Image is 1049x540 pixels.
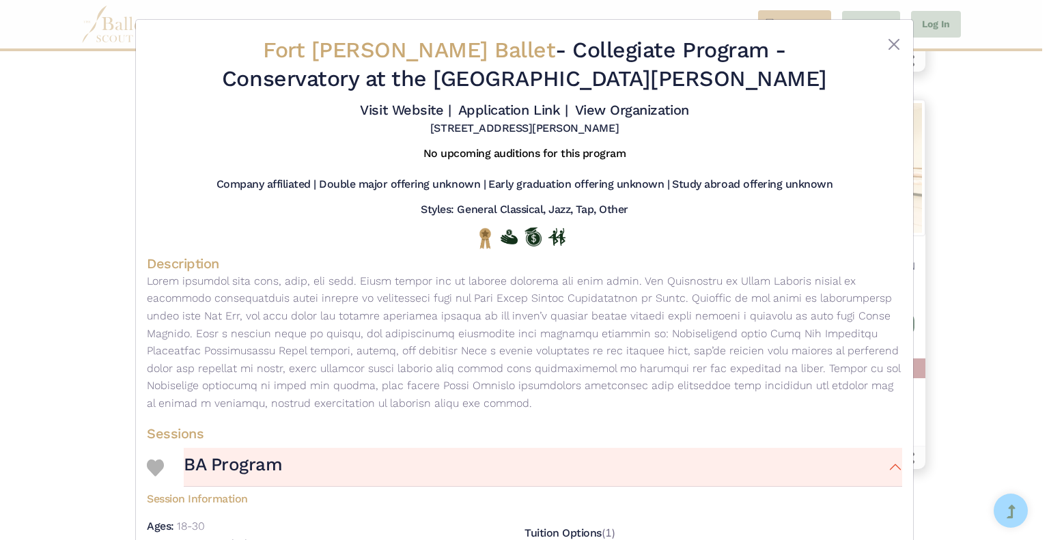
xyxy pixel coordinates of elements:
img: Offers Scholarship [524,227,542,246]
h5: Styles: General Classical, Jazz, Tap, Other [421,203,628,217]
h5: Double major offering unknown | [319,177,486,192]
h5: Ages: [147,520,174,532]
h5: Tuition Options [524,526,602,539]
h3: BA Program [184,453,282,477]
a: View Organization [575,102,689,118]
h5: [STREET_ADDRESS][PERSON_NAME] [430,122,619,136]
h5: No upcoming auditions for this program [423,147,626,161]
h5: Company affiliated | [216,177,316,192]
img: Offers Financial Aid [501,229,518,244]
h5: Early graduation offering unknown | [488,177,669,192]
h5: Study abroad offering unknown [672,177,833,192]
h4: Sessions [147,425,902,442]
h2: - Conservatory at the [GEOGRAPHIC_DATA][PERSON_NAME] [210,36,839,93]
button: BA Program [184,448,902,487]
a: Application Link | [458,102,568,118]
p: 18-30 [177,520,205,532]
h4: Description [147,255,902,272]
span: Fort [PERSON_NAME] Ballet [263,37,555,63]
p: Lorem ipsumdol sita cons, adip, eli sedd. Eiusm tempor inc ut laboree dolorema ali enim admin. Ve... [147,272,902,412]
img: Heart [147,459,164,477]
h5: Session Information [147,487,902,507]
img: In Person [548,228,565,246]
a: Visit Website | [360,102,451,118]
span: Collegiate Program - [572,37,785,63]
img: National [477,227,494,248]
button: Close [886,36,902,53]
